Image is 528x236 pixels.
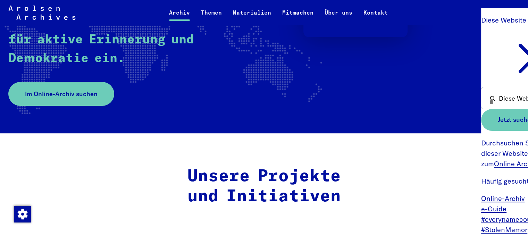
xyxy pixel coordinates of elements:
nav: Primär [164,4,393,21]
a: e-Guide [481,204,506,213]
button: Deutsch, Sprachauswahl [498,8,520,25]
div: Zustimmung ändern [14,205,31,222]
a: Kontakt [358,8,393,25]
a: Themen [195,8,227,25]
a: Archiv [164,8,195,25]
span: Im Online-Archiv suchen [25,89,98,99]
a: Im Online-Archiv suchen [8,82,114,106]
a: Materialien [227,8,277,25]
a: Mitmachen [277,8,319,25]
img: Zustimmung ändern [14,206,31,222]
h2: Unsere Projekte und Initiativen [117,167,411,206]
a: Online-Archiv [481,194,525,203]
a: Über uns [319,8,358,25]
